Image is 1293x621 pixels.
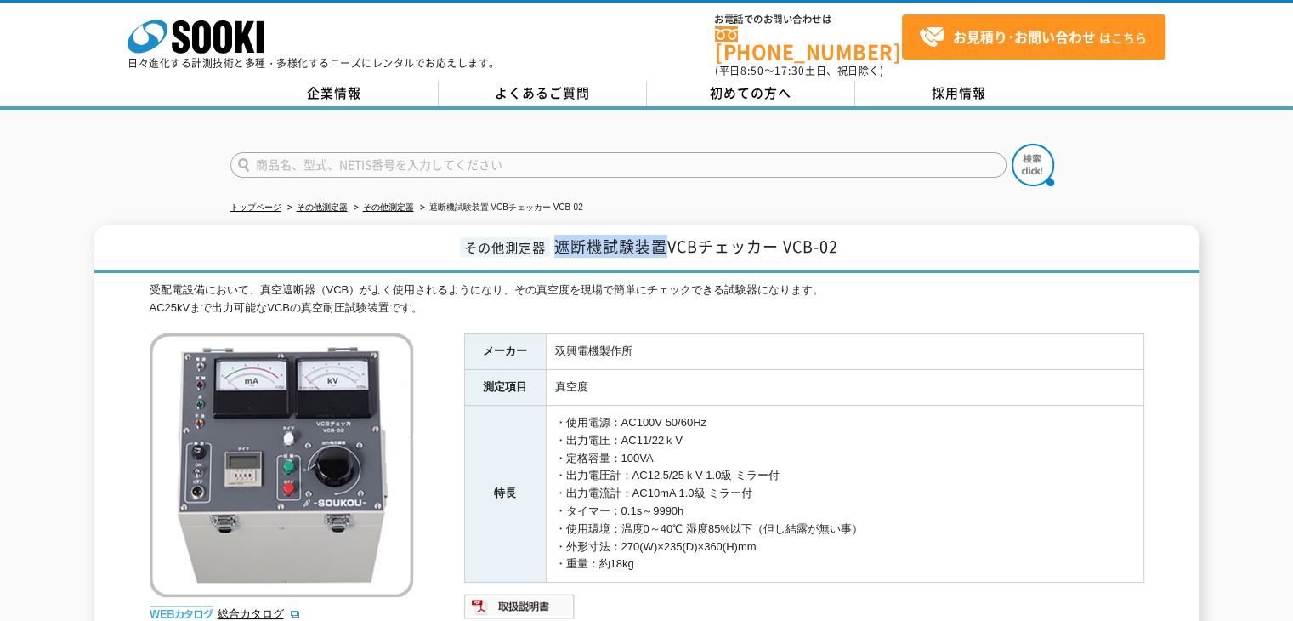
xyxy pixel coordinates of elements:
strong: お見積り･お問い合わせ [953,26,1096,47]
img: btn_search.png [1012,144,1054,186]
a: その他測定器 [297,202,348,212]
td: 双興電機製作所 [546,334,1143,370]
a: 初めての方へ [647,81,855,106]
td: 真空度 [546,370,1143,406]
span: (平日 ～ 土日、祝日除く) [715,63,883,78]
div: 受配電設備において、真空遮断器（VCB）がよく使用されるようになり、その真空度を現場で簡単にチェックできる試験器になります。 AC25kVまで出力可能なVCBの真空耐圧試験装置です。 [150,282,1144,317]
span: 8:50 [740,63,764,78]
a: よくあるご質問 [439,81,647,106]
a: トップページ [230,202,281,212]
th: メーカー [464,334,546,370]
a: [PHONE_NUMBER] [715,26,902,61]
input: 商品名、型式、NETIS番号を入力してください [230,152,1007,178]
img: 取扱説明書 [464,593,576,620]
p: 日々進化する計測技術と多種・多様化するニーズにレンタルでお応えします。 [128,58,500,68]
a: 取扱説明書 [464,604,576,617]
span: 初めての方へ [710,83,791,102]
img: 遮断機試験装置 VCBチェッカー VCB-02 [150,333,413,597]
td: ・使用電源：AC100V 50/60Hz ・出力電圧：AC11/22ｋV ・定格容量：100VA ・出力電圧計：AC12.5/25ｋV 1.0級 ミラー付 ・出力電流計：AC10mA 1.0級 ... [546,406,1143,583]
span: その他測定器 [460,237,550,257]
th: 特長 [464,406,546,583]
span: はこちら [919,25,1147,50]
a: その他測定器 [363,202,414,212]
li: 遮断機試験装置 VCBチェッカー VCB-02 [417,199,583,217]
a: 企業情報 [230,81,439,106]
span: 17:30 [774,63,805,78]
span: お電話でのお問い合わせは [715,14,902,25]
th: 測定項目 [464,370,546,406]
a: 総合カタログ [218,607,301,620]
span: 遮断機試験装置VCBチェッカー VCB-02 [554,235,838,258]
a: お見積り･お問い合わせはこちら [902,14,1165,60]
a: 採用情報 [855,81,1063,106]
